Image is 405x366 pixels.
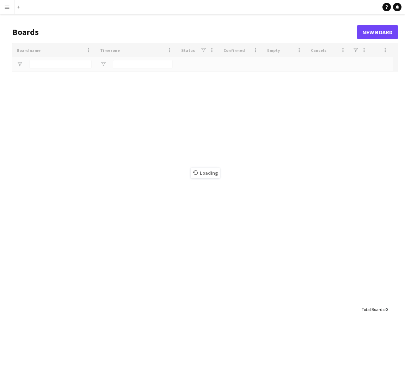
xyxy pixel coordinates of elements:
a: New Board [357,25,398,39]
span: 0 [385,307,387,312]
h1: Boards [12,27,357,37]
span: Loading [191,168,220,178]
span: Total Boards [362,307,384,312]
div: : [362,302,387,316]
